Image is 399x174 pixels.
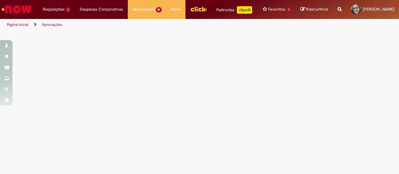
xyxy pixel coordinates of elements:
a: Aprovações [42,22,62,27]
a: Página inicial [7,22,28,27]
p: +GenAi [237,6,252,14]
img: click_logo_yellow_360x200.png [190,4,207,14]
span: 1 [66,7,70,12]
span: 1 [286,7,291,12]
img: ServiceNow [1,3,33,16]
div: Padroniza [216,6,252,14]
a: Rascunhos [300,7,328,12]
span: Rascunhos [306,6,328,12]
span: 81 [156,7,162,12]
ul: Trilhas de página [5,19,261,31]
span: Despesas Corporativas [80,6,123,12]
span: Requisições [43,6,65,12]
span: Aprovações [132,6,155,12]
span: More [171,6,181,12]
span: [PERSON_NAME] [363,7,394,12]
span: Favoritos [268,6,285,12]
